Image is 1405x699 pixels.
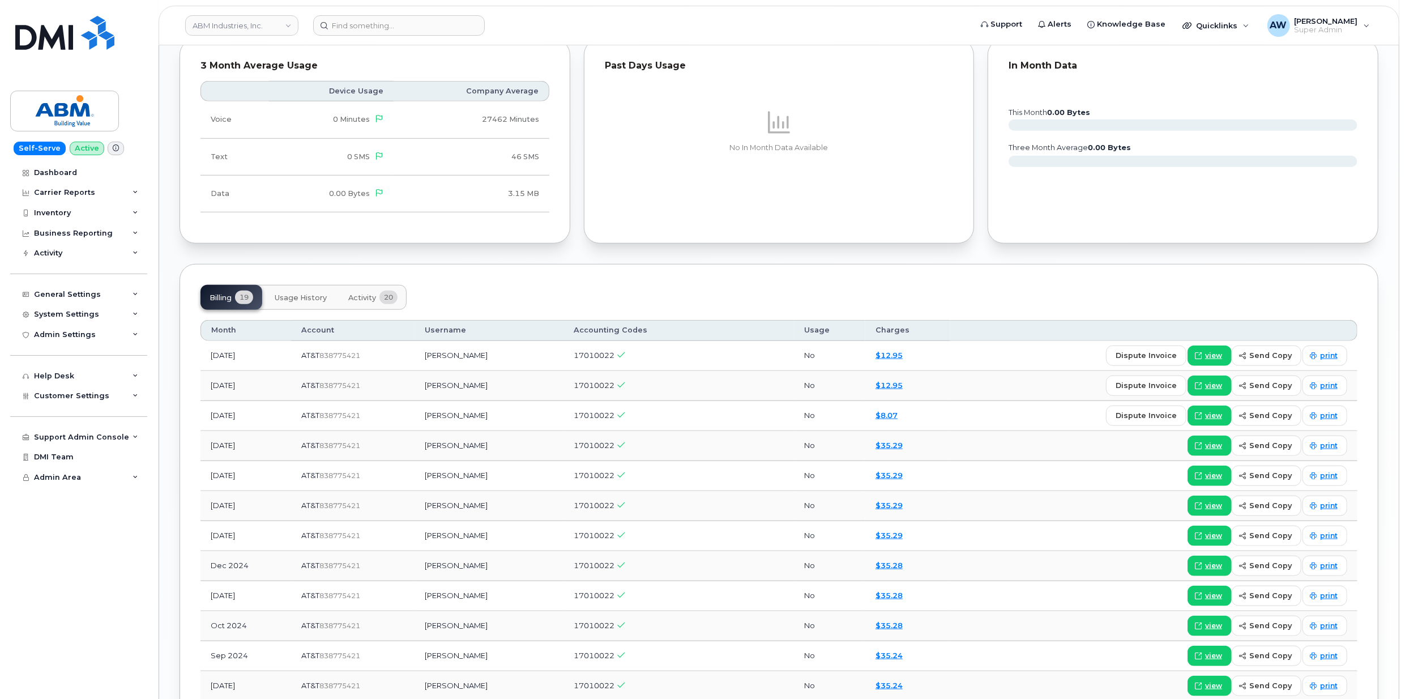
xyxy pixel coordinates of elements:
[1047,108,1090,117] tspan: 0.00 Bytes
[415,551,563,581] td: [PERSON_NAME]
[269,81,394,101] th: Device Usage
[1205,561,1222,571] span: view
[1320,531,1338,541] span: print
[1205,441,1222,451] span: view
[200,431,291,461] td: [DATE]
[200,641,291,671] td: Sep 2024
[574,441,615,450] span: 17010022
[1320,471,1338,481] span: print
[1188,346,1232,366] a: view
[794,641,865,671] td: No
[379,291,398,304] span: 20
[1232,616,1301,636] button: send copy
[1188,496,1232,516] a: view
[865,320,950,340] th: Charges
[1302,586,1347,606] a: print
[301,681,319,690] span: AT&T
[973,13,1030,36] a: Support
[1188,556,1232,576] a: view
[1088,143,1131,152] tspan: 0.00 Bytes
[574,501,615,510] span: 17010022
[876,531,903,540] a: $35.29
[1205,621,1222,631] span: view
[200,341,291,371] td: [DATE]
[200,176,269,212] td: Data
[1079,13,1173,36] a: Knowledge Base
[1116,410,1177,421] span: dispute invoice
[1302,466,1347,486] a: print
[319,441,360,450] span: 838775421
[1106,376,1186,396] button: dispute invoice
[1302,556,1347,576] a: print
[1302,346,1347,366] a: print
[1205,651,1222,661] span: view
[1302,616,1347,636] a: print
[1232,676,1301,696] button: send copy
[1188,676,1232,696] a: view
[301,501,319,510] span: AT&T
[574,411,615,420] span: 17010022
[415,431,563,461] td: [PERSON_NAME]
[1188,466,1232,486] a: view
[291,320,415,340] th: Account
[1205,381,1222,391] span: view
[1320,381,1338,391] span: print
[794,581,865,611] td: No
[1295,25,1358,35] span: Super Admin
[200,60,549,71] div: 3 Month Average Usage
[574,651,615,660] span: 17010022
[794,611,865,641] td: No
[1232,586,1301,606] button: send copy
[1302,646,1347,666] a: print
[1188,526,1232,546] a: view
[200,521,291,551] td: [DATE]
[415,320,563,340] th: Username
[200,371,291,401] td: [DATE]
[1232,346,1301,366] button: send copy
[794,341,865,371] td: No
[1009,60,1357,71] div: In Month Data
[185,15,298,36] a: ABM Industries, Inc.
[415,341,563,371] td: [PERSON_NAME]
[415,491,563,521] td: [PERSON_NAME]
[794,491,865,521] td: No
[1249,350,1292,361] span: send copy
[1232,436,1301,456] button: send copy
[319,501,360,510] span: 838775421
[1249,620,1292,631] span: send copy
[876,471,903,480] a: $35.29
[876,501,903,510] a: $35.29
[301,441,319,450] span: AT&T
[574,561,615,570] span: 17010022
[1320,621,1338,631] span: print
[794,521,865,551] td: No
[200,581,291,611] td: [DATE]
[1302,496,1347,516] a: print
[794,320,865,340] th: Usage
[574,621,615,630] span: 17010022
[1232,376,1301,396] button: send copy
[200,101,269,138] td: Voice
[876,651,903,660] a: $35.24
[564,320,794,340] th: Accounting Codes
[1232,646,1301,666] button: send copy
[1249,380,1292,391] span: send copy
[1320,351,1338,361] span: print
[794,461,865,491] td: No
[1205,351,1222,361] span: view
[415,461,563,491] td: [PERSON_NAME]
[794,401,865,431] td: No
[1249,530,1292,541] span: send copy
[1106,346,1186,366] button: dispute invoice
[1320,561,1338,571] span: print
[301,381,319,390] span: AT&T
[1249,500,1292,511] span: send copy
[1320,681,1338,691] span: print
[1232,556,1301,576] button: send copy
[301,471,319,480] span: AT&T
[415,401,563,431] td: [PERSON_NAME]
[319,561,360,570] span: 838775421
[1188,406,1232,426] a: view
[1295,16,1358,25] span: [PERSON_NAME]
[876,591,903,600] a: $35.28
